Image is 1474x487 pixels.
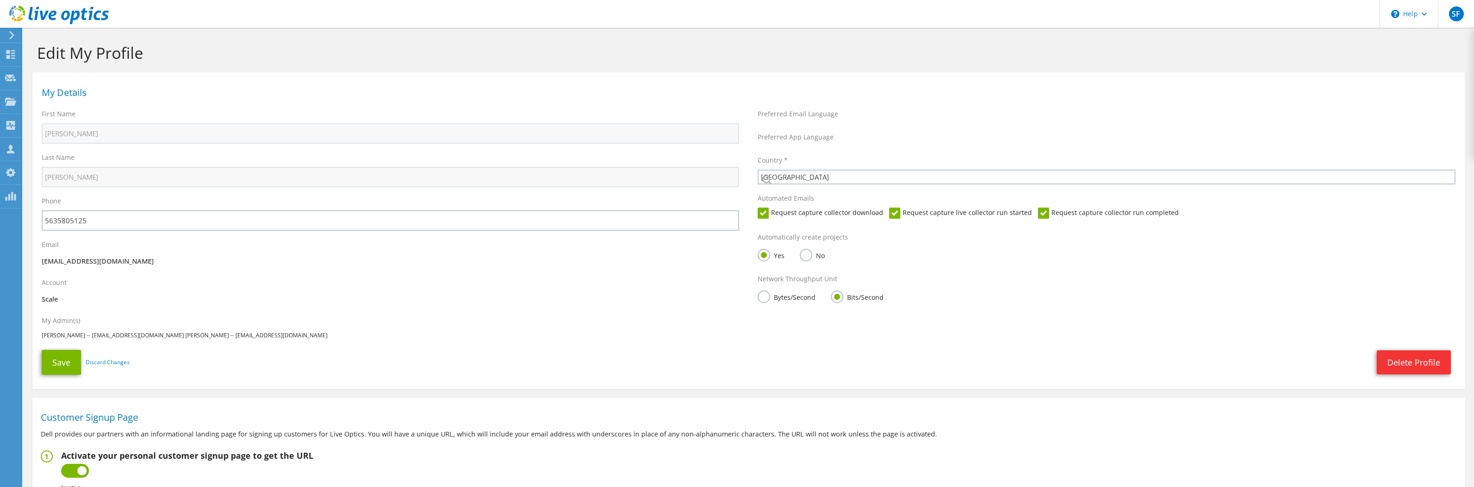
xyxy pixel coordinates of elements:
label: Request capture collector download [758,208,883,219]
label: Request capture live collector run started [889,208,1032,219]
label: Request capture collector run completed [1038,208,1179,219]
label: Country * [758,156,788,165]
label: Phone [42,196,61,206]
label: Preferred App Language [758,133,834,142]
label: My Admin(s) [42,316,80,325]
label: Yes [758,249,784,260]
label: Last Name [42,153,75,162]
p: [EMAIL_ADDRESS][DOMAIN_NAME] [42,256,739,266]
p: Dell provides our partners with an informational landing page for signing up customers for Live O... [41,429,1456,439]
span: SF [1449,6,1464,21]
label: Bits/Second [831,291,884,302]
span: [PERSON_NAME] -- [EMAIL_ADDRESS][DOMAIN_NAME] [42,331,184,339]
button: Save [42,350,81,375]
label: No [800,249,825,260]
a: Delete Profile [1377,350,1451,374]
label: Account [42,278,67,287]
h1: Edit My Profile [37,43,1455,63]
label: Automatically create projects [758,233,848,242]
label: Bytes/Second [758,291,816,302]
p: Scale [42,294,739,304]
span: [PERSON_NAME] -- [EMAIL_ADDRESS][DOMAIN_NAME] [185,331,328,339]
h1: Customer Signup Page [41,413,1452,422]
label: First Name [42,109,76,119]
svg: \n [1391,10,1399,18]
a: Discard Changes [86,357,130,367]
label: Network Throughput Unit [758,274,837,284]
label: Preferred Email Language [758,109,838,119]
h1: My Details [42,88,1451,97]
label: Email [42,240,59,249]
label: Automated Emails [758,194,814,203]
h2: Activate your personal customer signup page to get the URL [61,450,313,461]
